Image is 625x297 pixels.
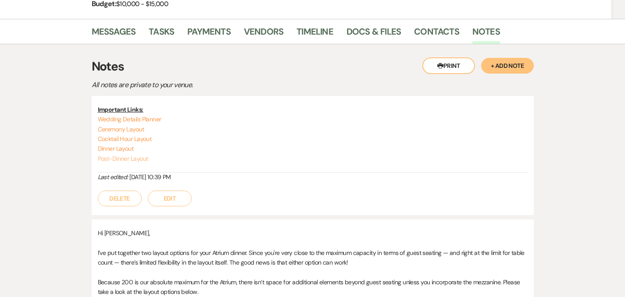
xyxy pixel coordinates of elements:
a: Ceremony Layout [98,125,144,133]
button: Edit [148,191,192,206]
a: Payments [187,25,231,44]
a: Wedding Details Planner [98,115,161,123]
a: Contacts [414,25,459,44]
button: + Add Note [481,58,534,74]
a: Dinner Layout [98,145,134,152]
p: Hi [PERSON_NAME], [98,228,528,238]
a: Vendors [244,25,283,44]
u: Important Links: [98,106,143,113]
p: Because 200 is our absolute maximum for the Atrium, there isn’t space for additional elements bey... [98,277,528,297]
h3: Notes [92,57,534,76]
div: [DATE] 10:39 PM [98,173,528,182]
a: Tasks [149,25,174,44]
p: All notes are private to your venue. [92,79,399,91]
a: Notes [472,25,500,44]
button: Delete [98,191,142,206]
a: Docs & Files [346,25,401,44]
p: I’ve put together two layout options for your Atrium dinner. Since you're very close to the maxim... [98,248,528,268]
i: Last edited: [98,173,128,181]
a: Timeline [296,25,333,44]
a: Cocktail Hour Layout [98,135,152,143]
a: Messages [92,25,136,44]
a: Post-Dinner Layout [98,155,148,163]
button: Print [422,57,475,74]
